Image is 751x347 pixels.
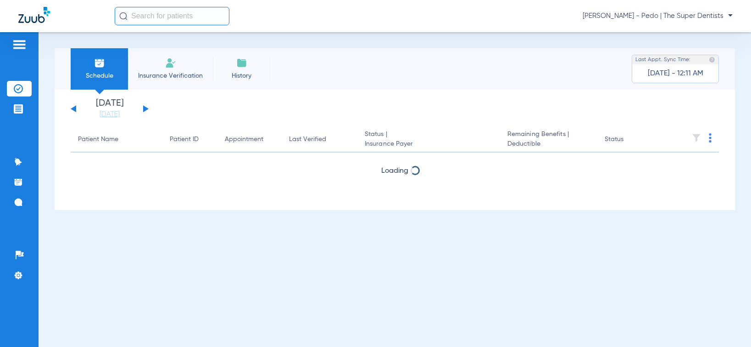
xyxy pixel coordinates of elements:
span: Insurance Payer [365,139,493,149]
img: History [236,57,247,68]
div: Patient ID [170,135,199,144]
img: last sync help info [709,57,715,63]
div: Last Verified [289,135,326,144]
th: Status | [357,127,500,153]
span: [DATE] - 12:11 AM [648,69,703,78]
span: History [220,71,263,80]
img: hamburger-icon [12,39,27,50]
div: Appointment [225,135,263,144]
img: Search Icon [119,12,128,20]
th: Remaining Benefits | [500,127,597,153]
li: [DATE] [82,99,137,119]
th: Status [597,127,659,153]
img: filter.svg [692,133,701,142]
span: Last Appt. Sync Time: [635,55,690,64]
span: [PERSON_NAME] - Pedo | The Super Dentists [583,11,733,21]
img: Manual Insurance Verification [165,57,176,68]
span: Insurance Verification [135,71,206,80]
div: Patient ID [170,135,210,144]
input: Search for patients [115,7,229,25]
span: Schedule [78,71,121,80]
img: Zuub Logo [18,7,50,23]
a: [DATE] [82,110,137,119]
img: Schedule [94,57,105,68]
span: Deductible [507,139,590,149]
div: Patient Name [78,135,118,144]
img: group-dot-blue.svg [709,133,712,142]
div: Last Verified [289,135,350,144]
span: Loading [381,167,408,175]
div: Appointment [225,135,274,144]
div: Patient Name [78,135,155,144]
